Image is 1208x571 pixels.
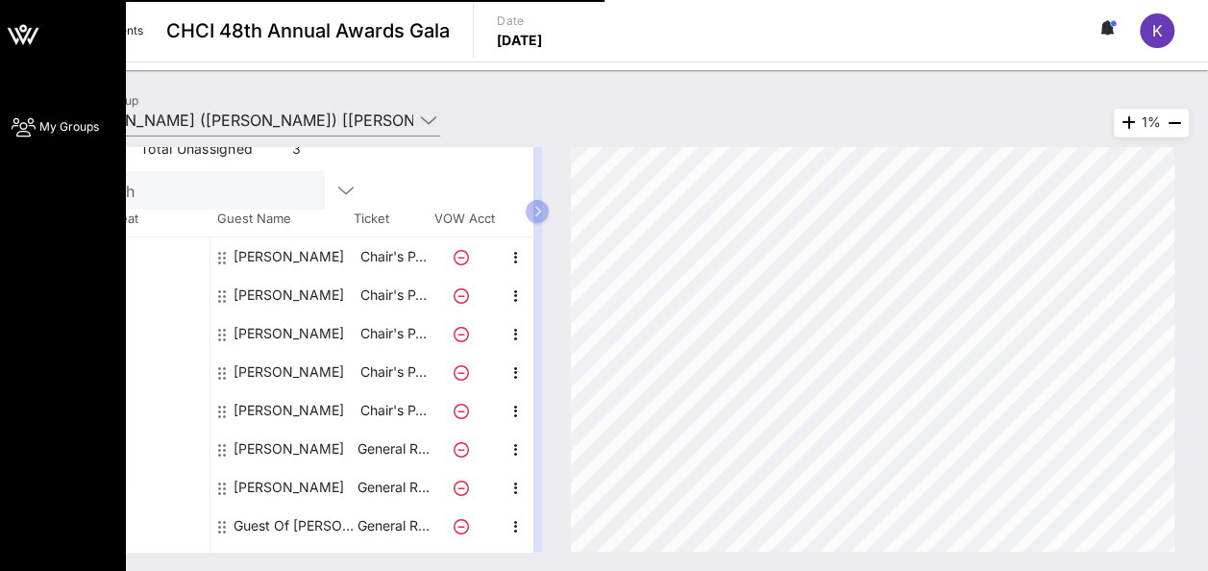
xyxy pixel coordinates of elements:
div: Genevieve Strand [234,391,344,430]
a: My Groups [12,115,99,138]
div: Kate Winkler Keating [234,276,344,314]
span: CHCI 48th Annual Awards Gala [166,16,450,45]
div: Andrea Christianson [234,468,344,507]
p: Date [497,12,543,31]
div: 1% [1114,109,1189,137]
p: General R… [355,430,431,468]
div: - [65,507,210,545]
div: 227 • 3 [65,314,210,353]
span: K [1152,21,1163,40]
div: 227 • 6 [65,430,210,468]
div: Alexandra Bratsafolis [234,314,344,353]
p: Chair's P… [355,276,431,314]
div: Natalia Cooper [234,430,344,468]
p: [DATE] [497,31,543,50]
span: Table, Seat [65,210,210,229]
div: Karin Ross [234,353,344,391]
span: Guest Name [210,210,354,229]
p: Chair's P… [355,314,431,353]
span: VOW Acct [431,210,498,229]
span: My Groups [39,118,99,136]
div: 3 [292,139,308,163]
div: Jackie Martinez [234,237,344,276]
div: K [1140,13,1174,48]
div: 227 • 7 [65,468,210,507]
div: 227 • 1 [65,237,210,276]
div: 227 • 5 [65,391,210,430]
p: Chair's P… [355,237,431,276]
div: 227 • 4 [65,353,210,391]
div: Guest Of Estee Lauder [234,507,355,545]
div: 227 • 2 [65,276,210,314]
span: Ticket [354,210,431,229]
p: General R… [355,468,431,507]
p: Chair's P… [355,353,431,391]
p: General R… [355,507,431,545]
p: Chair's P… [355,391,431,430]
div: Total Unassigned [140,139,284,163]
